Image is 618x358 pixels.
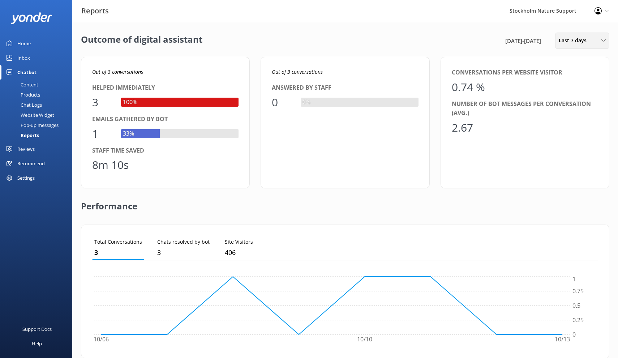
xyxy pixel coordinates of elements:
[4,120,72,130] a: Pop-up messages
[4,80,38,90] div: Content
[272,83,418,93] div: Answered by staff
[559,37,591,44] span: Last 7 days
[4,130,72,140] a: Reports
[94,336,109,344] tspan: 10/06
[4,130,39,140] div: Reports
[92,125,114,142] div: 1
[452,119,473,136] div: 2.67
[94,247,142,258] p: 3
[572,331,576,338] tspan: 0
[157,247,210,258] p: 3
[11,12,52,24] img: yonder-white-logo.png
[572,316,584,324] tspan: 0.25
[452,78,485,96] div: 0.74 %
[452,68,598,77] div: Conversations per website visitor
[572,287,584,295] tspan: 0.75
[17,171,35,185] div: Settings
[94,238,142,246] p: Total Conversations
[17,156,45,171] div: Recommend
[452,99,598,118] div: Number of bot messages per conversation (avg.)
[225,238,253,246] p: Site Visitors
[4,120,59,130] div: Pop-up messages
[555,336,570,344] tspan: 10/13
[4,90,40,100] div: Products
[32,336,42,351] div: Help
[4,90,72,100] a: Products
[357,336,372,344] tspan: 10/10
[121,98,139,107] div: 100%
[572,276,576,284] tspan: 1
[81,33,202,49] h2: Outcome of digital assistant
[17,65,37,80] div: Chatbot
[81,188,137,217] h2: Performance
[22,322,52,336] div: Support Docs
[92,83,239,93] div: Helped immediately
[272,68,323,75] i: Out of 3 conversations
[92,115,239,124] div: Emails gathered by bot
[92,94,114,111] div: 3
[272,94,293,111] div: 0
[92,146,239,155] div: Staff time saved
[17,36,31,51] div: Home
[92,156,129,174] div: 8m 10s
[4,100,72,110] a: Chat Logs
[17,51,30,65] div: Inbox
[301,98,312,107] div: 0%
[4,80,72,90] a: Content
[157,238,210,246] p: Chats resolved by bot
[4,110,72,120] a: Website Widget
[121,129,136,138] div: 33%
[4,110,54,120] div: Website Widget
[81,5,109,17] h3: Reports
[572,302,580,310] tspan: 0.5
[225,247,253,258] p: 406
[17,142,35,156] div: Reviews
[505,37,541,45] span: [DATE] - [DATE]
[92,68,143,75] i: Out of 3 conversations
[4,100,42,110] div: Chat Logs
